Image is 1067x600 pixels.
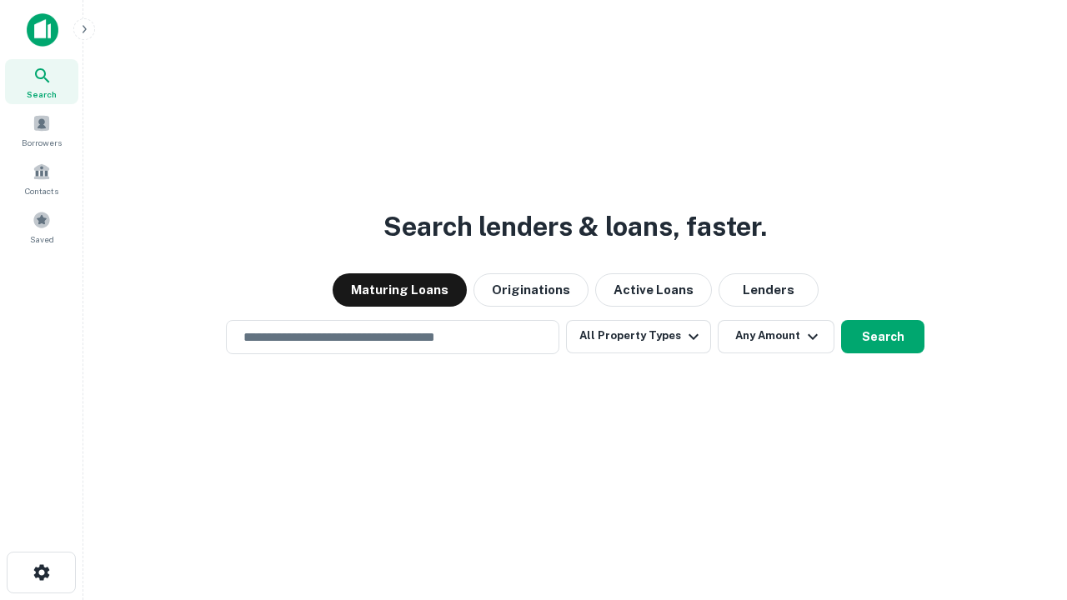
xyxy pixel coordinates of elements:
[719,273,819,307] button: Lenders
[473,273,589,307] button: Originations
[718,320,834,353] button: Any Amount
[22,136,62,149] span: Borrowers
[333,273,467,307] button: Maturing Loans
[25,184,58,197] span: Contacts
[27,13,58,47] img: capitalize-icon.png
[5,107,78,152] a: Borrowers
[5,156,78,201] a: Contacts
[5,204,78,249] a: Saved
[27,87,57,101] span: Search
[5,59,78,104] a: Search
[984,467,1067,547] iframe: Chat Widget
[383,207,767,247] h3: Search lenders & loans, faster.
[841,320,924,353] button: Search
[595,273,712,307] button: Active Loans
[30,232,54,246] span: Saved
[566,320,711,353] button: All Property Types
